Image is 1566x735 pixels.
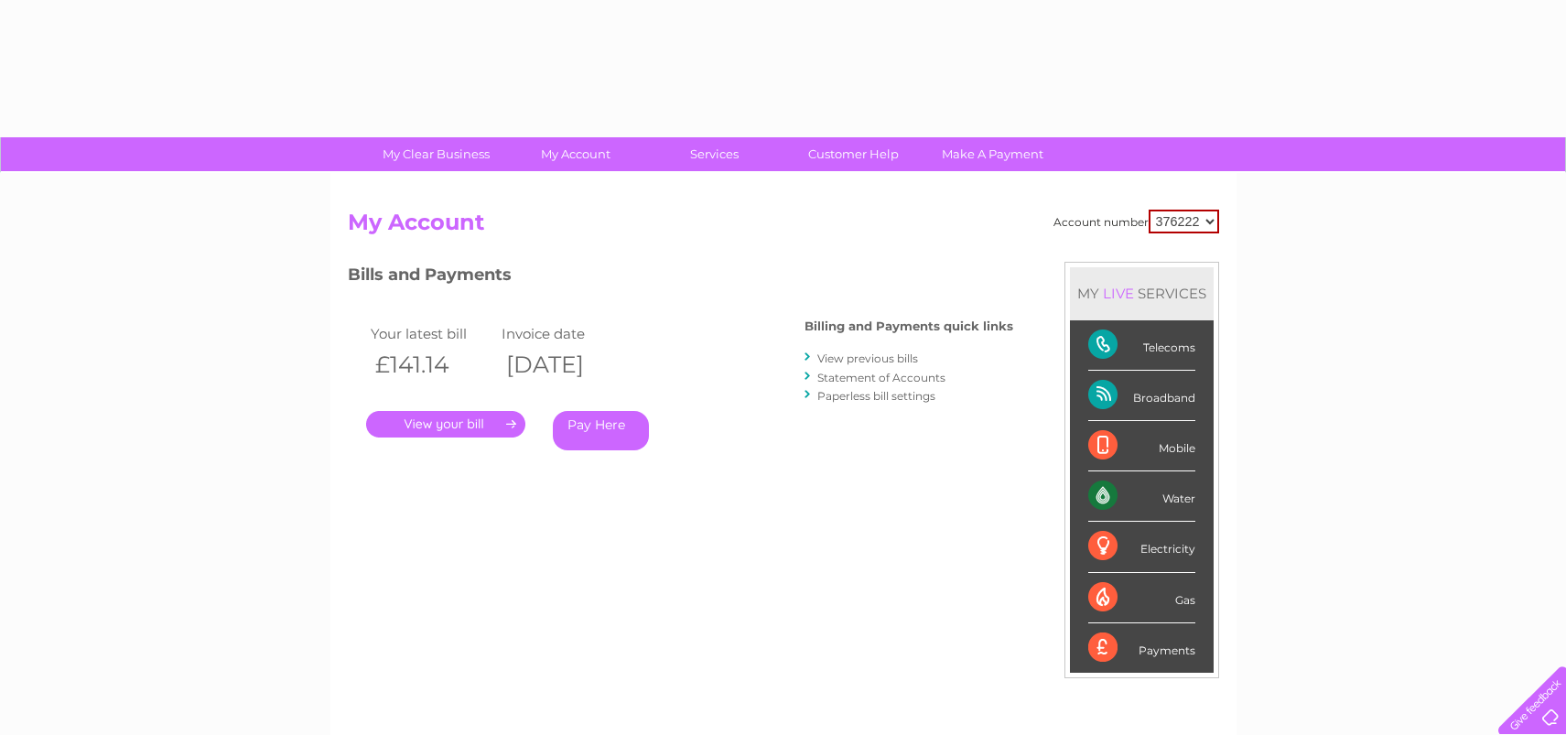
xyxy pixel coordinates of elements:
a: View previous bills [817,351,918,365]
a: Services [639,137,790,171]
th: [DATE] [497,346,629,384]
a: Paperless bill settings [817,389,935,403]
th: £141.14 [366,346,498,384]
a: Pay Here [553,411,649,450]
a: Statement of Accounts [817,371,945,384]
div: Broadband [1088,371,1195,421]
h2: My Account [348,210,1219,244]
div: Gas [1088,573,1195,623]
div: Mobile [1088,421,1195,471]
a: Make A Payment [917,137,1068,171]
a: Customer Help [778,137,929,171]
div: Telecoms [1088,320,1195,371]
a: My Account [500,137,651,171]
div: LIVE [1099,285,1138,302]
div: Payments [1088,623,1195,673]
div: MY SERVICES [1070,267,1214,319]
td: Your latest bill [366,321,498,346]
div: Electricity [1088,522,1195,572]
h3: Bills and Payments [348,262,1013,294]
h4: Billing and Payments quick links [805,319,1013,333]
div: Account number [1053,210,1219,233]
div: Water [1088,471,1195,522]
a: . [366,411,525,438]
a: My Clear Business [361,137,512,171]
td: Invoice date [497,321,629,346]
